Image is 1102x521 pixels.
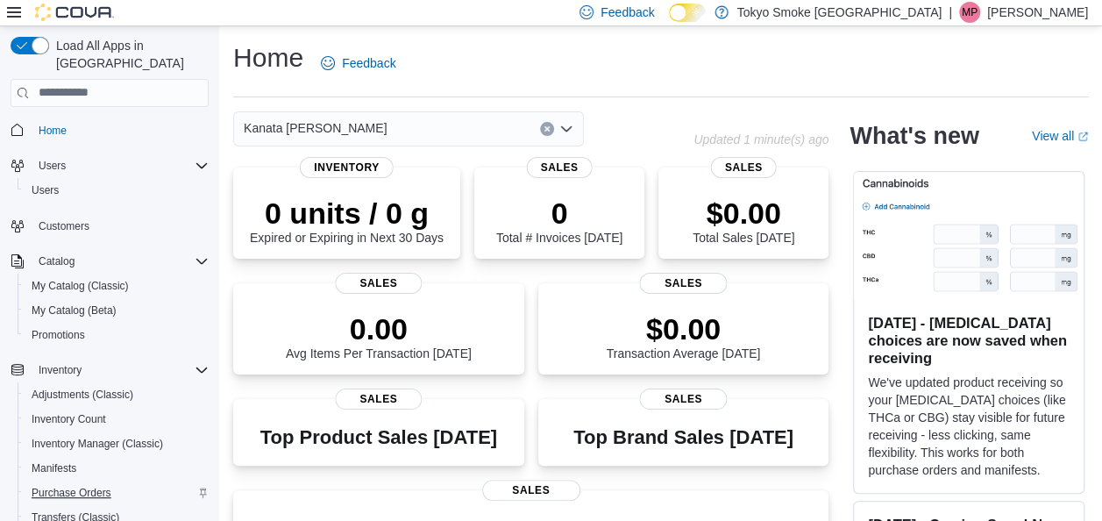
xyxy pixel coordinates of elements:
[573,427,793,448] h3: Top Brand Sales [DATE]
[25,384,209,405] span: Adjustments (Classic)
[39,159,66,173] span: Users
[32,120,74,141] a: Home
[32,486,111,500] span: Purchase Orders
[18,432,216,456] button: Inventory Manager (Classic)
[737,2,942,23] p: Tokyo Smoke [GEOGRAPHIC_DATA]
[850,122,978,150] h2: What's new
[35,4,114,21] img: Cova
[25,325,209,346] span: Promotions
[250,196,444,231] p: 0 units / 0 g
[25,409,113,430] a: Inventory Count
[39,124,67,138] span: Home
[32,215,209,237] span: Customers
[693,196,794,231] p: $0.00
[25,482,118,503] a: Purchase Orders
[4,358,216,382] button: Inventory
[25,482,209,503] span: Purchase Orders
[496,196,622,245] div: Total # Invoices [DATE]
[25,384,140,405] a: Adjustments (Classic)
[39,219,89,233] span: Customers
[342,54,395,72] span: Feedback
[32,119,209,141] span: Home
[4,153,216,178] button: Users
[39,254,75,268] span: Catalog
[18,382,216,407] button: Adjustments (Classic)
[25,300,209,321] span: My Catalog (Beta)
[540,122,554,136] button: Clear input
[32,412,106,426] span: Inventory Count
[32,360,209,381] span: Inventory
[32,251,82,272] button: Catalog
[25,275,136,296] a: My Catalog (Classic)
[286,311,472,346] p: 0.00
[4,249,216,274] button: Catalog
[244,118,387,139] span: Kanata [PERSON_NAME]
[335,389,422,410] span: Sales
[32,183,59,197] span: Users
[607,311,761,360] div: Transaction Average [DATE]
[693,132,828,146] p: Updated 1 minute(s) ago
[25,433,209,454] span: Inventory Manager (Classic)
[260,427,497,448] h3: Top Product Sales [DATE]
[482,480,580,501] span: Sales
[32,461,76,475] span: Manifests
[693,196,794,245] div: Total Sales [DATE]
[25,433,170,454] a: Inventory Manager (Classic)
[18,456,216,481] button: Manifests
[527,157,593,178] span: Sales
[49,37,209,72] span: Load All Apps in [GEOGRAPHIC_DATA]
[25,458,83,479] a: Manifests
[32,303,117,318] span: My Catalog (Beta)
[607,311,761,346] p: $0.00
[25,409,209,430] span: Inventory Count
[640,273,727,294] span: Sales
[32,216,96,237] a: Customers
[32,328,85,342] span: Promotions
[868,314,1070,367] h3: [DATE] - [MEDICAL_DATA] choices are now saved when receiving
[987,2,1088,23] p: [PERSON_NAME]
[959,2,980,23] div: Mark Patafie
[4,213,216,239] button: Customers
[32,388,133,402] span: Adjustments (Classic)
[286,311,472,360] div: Avg Items Per Transaction [DATE]
[18,178,216,203] button: Users
[32,251,209,272] span: Catalog
[868,374,1070,479] p: We've updated product receiving so your [MEDICAL_DATA] choices (like THCa or CBG) stay visible fo...
[640,389,727,410] span: Sales
[25,180,209,201] span: Users
[601,4,654,21] span: Feedback
[4,118,216,143] button: Home
[25,300,124,321] a: My Catalog (Beta)
[18,298,216,323] button: My Catalog (Beta)
[233,40,303,75] h1: Home
[32,155,209,176] span: Users
[335,273,422,294] span: Sales
[25,325,92,346] a: Promotions
[669,4,706,22] input: Dark Mode
[18,323,216,347] button: Promotions
[39,363,82,377] span: Inventory
[18,407,216,432] button: Inventory Count
[250,196,444,245] div: Expired or Expiring in Next 30 Days
[962,2,978,23] span: MP
[25,180,66,201] a: Users
[496,196,622,231] p: 0
[32,360,89,381] button: Inventory
[711,157,777,178] span: Sales
[1032,129,1088,143] a: View allExternal link
[32,279,129,293] span: My Catalog (Classic)
[25,275,209,296] span: My Catalog (Classic)
[32,155,73,176] button: Users
[949,2,952,23] p: |
[18,481,216,505] button: Purchase Orders
[300,157,394,178] span: Inventory
[559,122,573,136] button: Open list of options
[25,458,209,479] span: Manifests
[18,274,216,298] button: My Catalog (Classic)
[314,46,402,81] a: Feedback
[669,22,670,23] span: Dark Mode
[32,437,163,451] span: Inventory Manager (Classic)
[1077,132,1088,142] svg: External link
